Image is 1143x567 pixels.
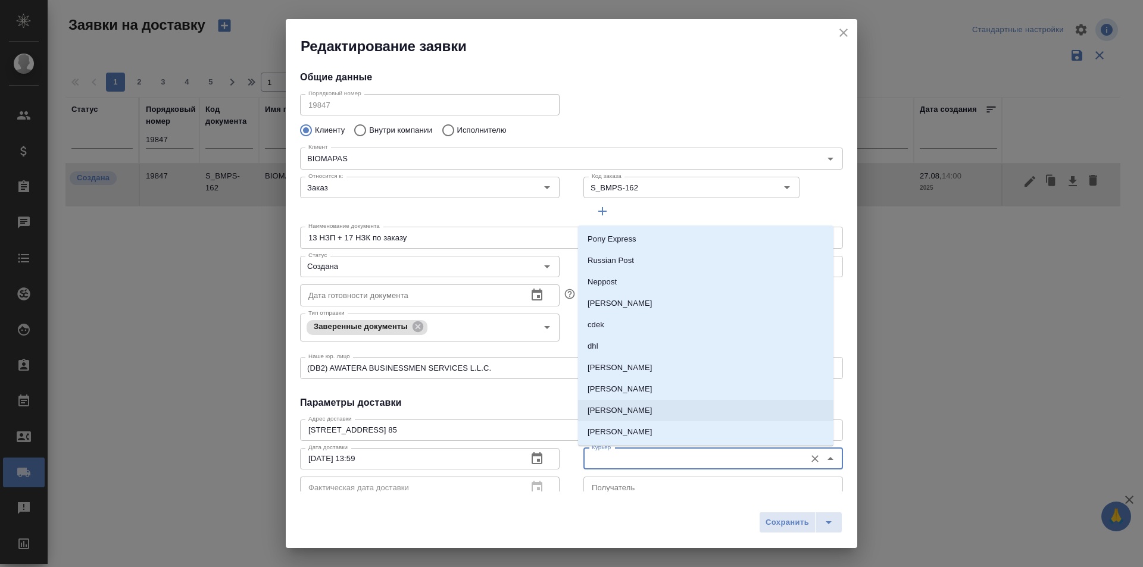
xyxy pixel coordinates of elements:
[301,37,857,56] h2: Редактирование заявки
[588,319,604,331] p: cdek
[588,340,598,352] p: dhl
[307,322,415,331] span: Заверенные документы
[822,151,839,167] button: Open
[583,201,622,222] button: Добавить
[588,405,652,416] p: [PERSON_NAME]
[588,426,652,438] p: [PERSON_NAME]
[588,255,634,267] p: Russian Post
[588,383,652,395] p: [PERSON_NAME]
[539,258,555,275] button: Open
[588,233,636,245] p: Pony Express
[766,516,809,530] span: Сохранить
[539,179,555,196] button: Open
[759,512,842,533] div: split button
[369,124,432,136] p: Внутри компании
[588,276,617,288] p: Neppost
[315,124,345,136] p: Клиенту
[539,319,555,336] button: Open
[307,320,427,335] div: Заверенные документы
[807,450,823,467] button: Очистить
[835,24,852,42] button: close
[588,362,652,374] p: [PERSON_NAME]
[308,425,835,434] textarea: [STREET_ADDRESS] 85
[822,450,839,467] button: Close
[779,179,795,196] button: Open
[300,396,843,410] h4: Параметры доставки
[562,286,577,302] button: Если заполнить эту дату, автоматически создастся заявка, чтобы забрать готовые документы
[759,512,816,533] button: Сохранить
[457,124,507,136] p: Исполнителю
[300,70,843,84] h4: Общие данные
[588,297,652,309] p: [PERSON_NAME]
